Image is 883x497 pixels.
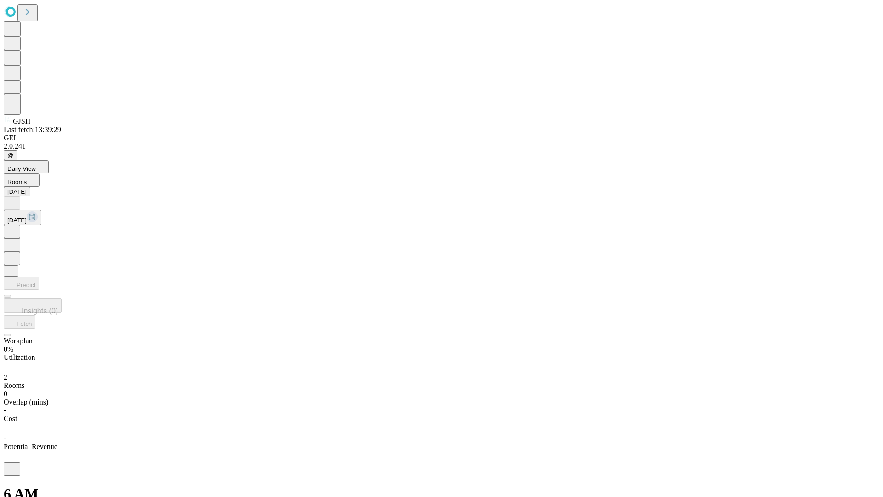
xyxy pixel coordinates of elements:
div: 2.0.241 [4,142,879,150]
span: Rooms [4,381,24,389]
span: Daily View [7,165,36,172]
span: @ [7,152,14,159]
span: Rooms [7,179,27,185]
span: - [4,406,6,414]
button: Insights (0) [4,298,62,313]
button: Daily View [4,160,49,173]
button: Predict [4,277,39,290]
button: Fetch [4,315,35,329]
span: [DATE] [7,217,27,224]
span: Overlap (mins) [4,398,48,406]
span: - [4,434,6,442]
span: Insights (0) [22,307,58,315]
span: Cost [4,415,17,422]
button: [DATE] [4,187,30,196]
span: Utilization [4,353,35,361]
button: @ [4,150,17,160]
span: GJSH [13,117,30,125]
button: [DATE] [4,210,41,225]
span: Last fetch: 13:39:29 [4,126,61,133]
span: 2 [4,373,7,381]
button: Rooms [4,173,40,187]
span: 0% [4,345,13,353]
div: GEI [4,134,879,142]
span: Potential Revenue [4,443,57,451]
span: Workplan [4,337,33,345]
span: 0 [4,390,7,398]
